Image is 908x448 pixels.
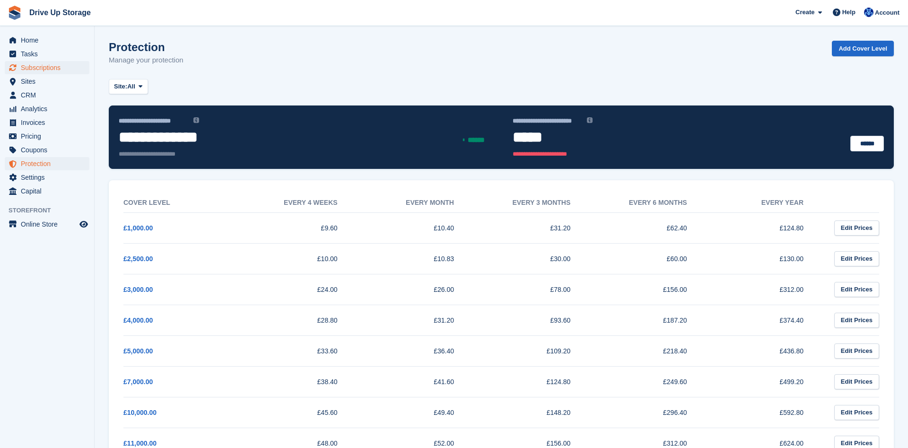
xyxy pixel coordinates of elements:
[357,274,473,305] td: £26.00
[5,75,89,88] a: menu
[8,6,22,20] img: stora-icon-8386f47178a22dfd0bd8f6a31ec36ba5ce8667c1dd55bd0f319d3a0aa187defe.svg
[589,274,706,305] td: £156.00
[193,117,199,123] img: icon-info-grey-7440780725fd019a000dd9b08b2336e03edf1995a4989e88bcd33f0948082b44.svg
[706,366,822,397] td: £499.20
[21,218,78,231] span: Online Store
[357,397,473,428] td: £49.40
[589,243,706,274] td: £60.00
[123,193,240,213] th: Cover Level
[240,335,356,366] td: £33.60
[5,88,89,102] a: menu
[21,130,78,143] span: Pricing
[123,409,157,416] a: £10,000.00
[357,193,473,213] th: Every month
[21,171,78,184] span: Settings
[123,224,153,232] a: £1,000.00
[21,102,78,115] span: Analytics
[5,102,89,115] a: menu
[706,243,822,274] td: £130.00
[706,335,822,366] td: £436.80
[706,193,822,213] th: Every year
[5,171,89,184] a: menu
[832,41,894,56] a: Add Cover Level
[834,374,879,390] a: Edit Prices
[5,218,89,231] a: menu
[127,82,135,91] span: All
[473,397,589,428] td: £148.20
[357,212,473,243] td: £10.40
[357,335,473,366] td: £36.40
[5,116,89,129] a: menu
[21,157,78,170] span: Protection
[240,193,356,213] th: Every 4 weeks
[834,251,879,267] a: Edit Prices
[109,41,183,53] h1: Protection
[123,316,153,324] a: £4,000.00
[240,274,356,305] td: £24.00
[5,61,89,74] a: menu
[875,8,899,18] span: Account
[5,34,89,47] a: menu
[706,397,822,428] td: £592.80
[109,79,148,95] button: Site: All
[5,157,89,170] a: menu
[589,397,706,428] td: £296.40
[5,184,89,198] a: menu
[21,47,78,61] span: Tasks
[114,82,127,91] span: Site:
[21,88,78,102] span: CRM
[473,193,589,213] th: Every 3 months
[240,212,356,243] td: £9.60
[21,34,78,47] span: Home
[587,117,593,123] img: icon-info-grey-7440780725fd019a000dd9b08b2336e03edf1995a4989e88bcd33f0948082b44.svg
[240,397,356,428] td: £45.60
[123,286,153,293] a: £3,000.00
[842,8,856,17] span: Help
[21,184,78,198] span: Capital
[357,305,473,335] td: £31.20
[864,8,873,17] img: Widnes Team
[78,219,89,230] a: Preview store
[706,212,822,243] td: £124.80
[26,5,95,20] a: Drive Up Storage
[21,75,78,88] span: Sites
[473,274,589,305] td: £78.00
[473,366,589,397] td: £124.80
[834,282,879,298] a: Edit Prices
[123,378,153,386] a: £7,000.00
[473,212,589,243] td: £31.20
[21,61,78,74] span: Subscriptions
[589,212,706,243] td: £62.40
[834,220,879,236] a: Edit Prices
[21,143,78,157] span: Coupons
[706,274,822,305] td: £312.00
[21,116,78,129] span: Invoices
[473,335,589,366] td: £109.20
[834,313,879,328] a: Edit Prices
[5,47,89,61] a: menu
[357,243,473,274] td: £10.83
[589,193,706,213] th: Every 6 months
[589,335,706,366] td: £218.40
[5,143,89,157] a: menu
[240,243,356,274] td: £10.00
[795,8,814,17] span: Create
[473,305,589,335] td: £93.60
[834,343,879,359] a: Edit Prices
[834,405,879,421] a: Edit Prices
[357,366,473,397] td: £41.60
[9,206,94,215] span: Storefront
[589,366,706,397] td: £249.60
[123,255,153,263] a: £2,500.00
[240,305,356,335] td: £28.80
[109,55,183,66] p: Manage your protection
[473,243,589,274] td: £30.00
[123,347,153,355] a: £5,000.00
[706,305,822,335] td: £374.40
[589,305,706,335] td: £187.20
[123,439,157,447] a: £11,000.00
[5,130,89,143] a: menu
[240,366,356,397] td: £38.40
